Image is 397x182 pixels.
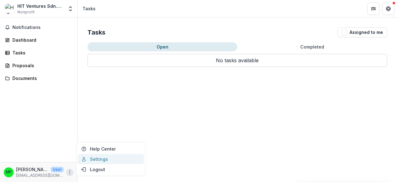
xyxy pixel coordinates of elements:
[16,173,64,178] p: [EMAIL_ADDRESS][DOMAIN_NAME]
[367,2,380,15] button: Partners
[87,29,105,36] h2: Tasks
[2,35,75,45] a: Dashboard
[17,3,64,9] div: HIT Ventures Sdn.Bhd
[12,75,70,82] div: Documents
[87,54,387,67] p: No tasks available
[16,166,48,173] p: [PERSON_NAME] Hazwan Bin [PERSON_NAME]
[87,42,237,51] button: Open
[2,22,75,32] button: Notifications
[5,4,15,14] img: HIT Ventures Sdn.Bhd
[2,73,75,83] a: Documents
[6,170,11,174] div: Muhammad Amirul Hazwan Bin Mohd Faiz
[12,62,70,69] div: Proposals
[2,60,75,71] a: Proposals
[51,167,64,172] p: User
[12,25,72,30] span: Notifications
[337,27,387,37] button: Assigned to me
[66,2,75,15] button: Open entity switcher
[80,4,98,13] nav: breadcrumb
[382,2,395,15] button: Get Help
[12,49,70,56] div: Tasks
[12,37,70,43] div: Dashboard
[2,48,75,58] a: Tasks
[83,5,96,12] div: Tasks
[66,169,74,176] button: More
[17,9,35,15] span: Nonprofit
[237,42,387,51] button: Completed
